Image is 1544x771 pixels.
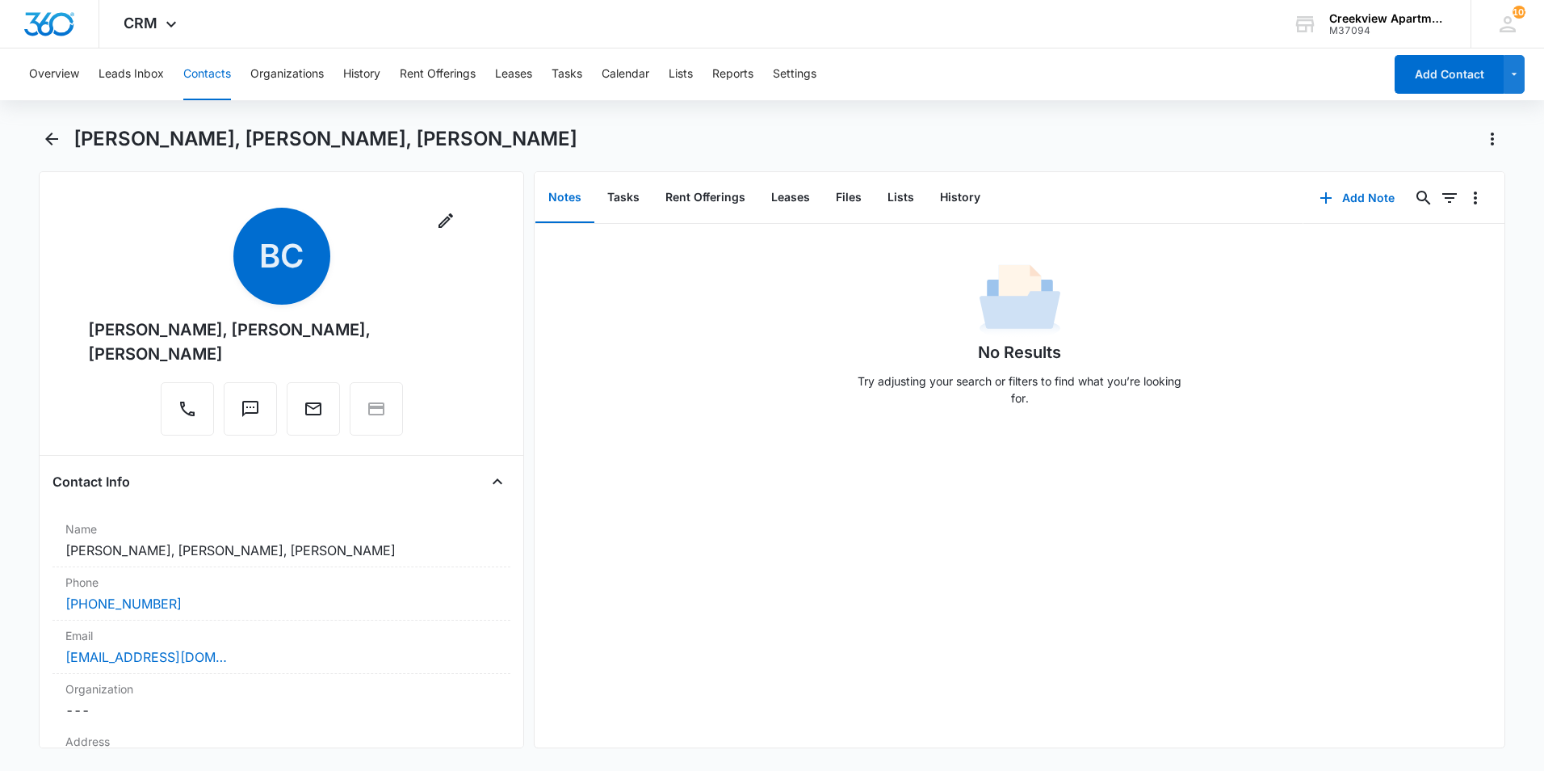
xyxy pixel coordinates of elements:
div: account id [1329,25,1447,36]
span: 102 [1513,6,1525,19]
a: [EMAIL_ADDRESS][DOMAIN_NAME] [65,647,227,667]
button: Email [287,382,340,436]
button: Close [485,469,510,495]
button: Notes [535,173,594,223]
button: Rent Offerings [400,48,476,100]
div: Email[EMAIL_ADDRESS][DOMAIN_NAME] [52,621,510,674]
span: CRM [124,15,157,32]
a: Text [224,407,277,421]
button: Settings [773,48,816,100]
button: Reports [712,48,753,100]
label: Organization [65,680,497,697]
button: Lists [875,173,927,223]
div: notifications count [1513,6,1525,19]
button: Overflow Menu [1462,185,1488,211]
button: Lists [669,48,693,100]
h1: [PERSON_NAME], [PERSON_NAME], [PERSON_NAME] [73,127,577,151]
button: Tasks [594,173,652,223]
a: Call [161,407,214,421]
h4: Contact Info [52,472,130,491]
button: Files [823,173,875,223]
button: Back [39,126,64,152]
button: History [927,173,993,223]
button: Contacts [183,48,231,100]
button: History [343,48,380,100]
button: Tasks [552,48,582,100]
button: Text [224,382,277,436]
div: [PERSON_NAME], [PERSON_NAME], [PERSON_NAME] [88,318,475,366]
p: Try adjusting your search or filters to find what you’re looking for. [850,373,1189,407]
button: Overview [29,48,79,100]
button: Add Contact [1395,55,1504,94]
button: Search... [1411,185,1437,211]
button: Calendar [602,48,649,100]
button: Leads Inbox [99,48,164,100]
dd: [PERSON_NAME], [PERSON_NAME], [PERSON_NAME] [65,541,497,560]
div: Phone[PHONE_NUMBER] [52,567,510,621]
div: Name[PERSON_NAME], [PERSON_NAME], [PERSON_NAME] [52,514,510,567]
button: Rent Offerings [652,173,758,223]
button: Actions [1479,126,1505,152]
div: account name [1329,12,1447,25]
img: No Data [980,259,1060,340]
button: Organizations [250,48,324,100]
label: Name [65,520,497,537]
span: BC [233,208,330,305]
div: Organization--- [52,674,510,727]
button: Leases [758,173,823,223]
button: Call [161,382,214,436]
label: Phone [65,574,497,591]
label: Address [65,733,497,750]
a: [PHONE_NUMBER] [65,594,182,613]
button: Add Note [1303,179,1411,217]
a: Email [287,407,340,421]
h1: No Results [978,340,1061,364]
button: Filters [1437,185,1462,211]
label: Email [65,627,497,644]
dd: --- [65,701,497,720]
button: Leases [495,48,532,100]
